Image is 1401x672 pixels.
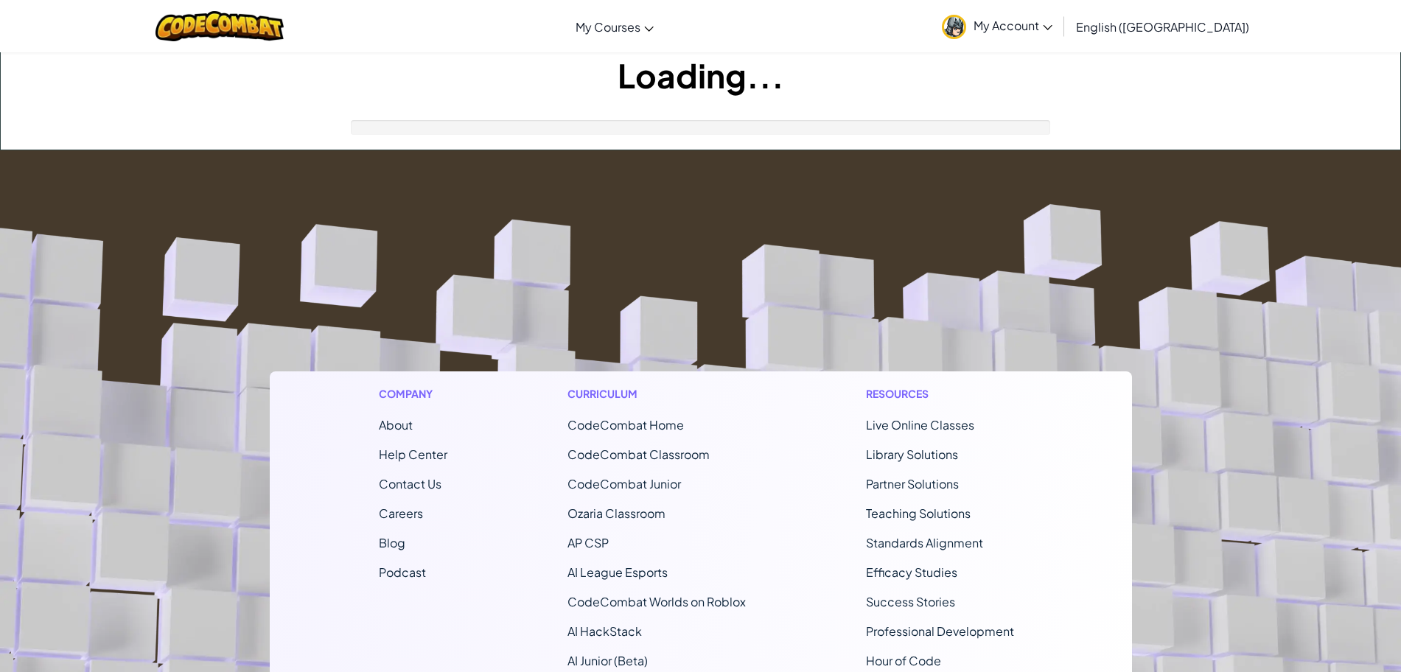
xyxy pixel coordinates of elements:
[866,594,955,609] a: Success Stories
[567,653,648,668] a: AI Junior (Beta)
[576,19,640,35] span: My Courses
[567,417,684,433] span: CodeCombat Home
[934,3,1060,49] a: My Account
[567,476,681,491] a: CodeCombat Junior
[379,564,426,580] a: Podcast
[866,564,957,580] a: Efficacy Studies
[1,52,1400,98] h1: Loading...
[866,386,1023,402] h1: Resources
[567,623,642,639] a: AI HackStack
[942,15,966,39] img: avatar
[379,505,423,521] a: Careers
[866,535,983,550] a: Standards Alignment
[567,535,609,550] a: AP CSP
[866,447,958,462] a: Library Solutions
[379,476,441,491] span: Contact Us
[567,447,710,462] a: CodeCombat Classroom
[866,653,941,668] a: Hour of Code
[567,564,668,580] a: AI League Esports
[567,594,746,609] a: CodeCombat Worlds on Roblox
[866,505,971,521] a: Teaching Solutions
[567,505,665,521] a: Ozaria Classroom
[1076,19,1249,35] span: English ([GEOGRAPHIC_DATA])
[866,476,959,491] a: Partner Solutions
[379,386,447,402] h1: Company
[567,386,746,402] h1: Curriculum
[866,623,1014,639] a: Professional Development
[1069,7,1257,46] a: English ([GEOGRAPHIC_DATA])
[866,417,974,433] a: Live Online Classes
[379,447,447,462] a: Help Center
[379,417,413,433] a: About
[379,535,405,550] a: Blog
[568,7,661,46] a: My Courses
[156,11,284,41] img: CodeCombat logo
[974,18,1052,33] span: My Account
